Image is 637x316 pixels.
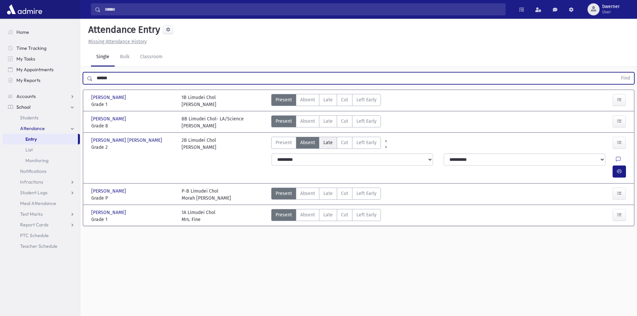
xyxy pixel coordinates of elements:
[88,39,147,44] u: Missing Attendance History
[16,45,46,51] span: Time Tracking
[20,200,56,206] span: Meal Attendance
[356,118,377,125] span: Left Early
[182,115,244,129] div: 8B Limudei Chol- LA/Science [PERSON_NAME]
[3,91,80,102] a: Accounts
[323,190,333,197] span: Late
[91,122,175,129] span: Grade 8
[271,209,381,223] div: AttTypes
[20,243,58,249] span: Teacher Schedule
[16,104,30,110] span: School
[135,48,168,67] a: Classroom
[20,115,38,121] span: Students
[3,166,80,177] a: Notifications
[115,48,135,67] a: Bulk
[20,179,43,185] span: Infractions
[182,94,216,108] div: 1B Limudei Chol [PERSON_NAME]
[276,139,292,146] span: Present
[91,188,127,195] span: [PERSON_NAME]
[25,147,33,153] span: List
[91,137,164,144] span: [PERSON_NAME] [PERSON_NAME]
[300,118,315,125] span: Absent
[182,137,216,151] div: 2B Limudei Chol [PERSON_NAME]
[5,3,44,16] img: AdmirePro
[3,54,80,64] a: My Tasks
[356,96,377,103] span: Left Early
[20,211,43,217] span: Test Marks
[271,188,381,202] div: AttTypes
[300,190,315,197] span: Absent
[617,73,634,84] button: Find
[20,190,47,196] span: Student Logs
[323,118,333,125] span: Late
[602,9,620,15] span: User
[3,64,80,75] a: My Appointments
[356,190,377,197] span: Left Early
[341,118,348,125] span: Cut
[602,4,620,9] span: bwerner
[3,177,80,187] a: Infractions
[20,168,46,174] span: Notifications
[276,118,292,125] span: Present
[356,139,377,146] span: Left Early
[16,77,40,83] span: My Reports
[182,209,215,223] div: 1A Limudei Chol Mrs. Fine
[16,67,54,73] span: My Appointments
[16,56,35,62] span: My Tasks
[3,198,80,209] a: Meal Attendance
[3,43,80,54] a: Time Tracking
[91,216,175,223] span: Grade 1
[3,155,80,166] a: Monitoring
[3,102,80,112] a: School
[323,96,333,103] span: Late
[356,211,377,218] span: Left Early
[20,232,49,238] span: PTC Schedule
[276,96,292,103] span: Present
[25,136,37,142] span: Entry
[3,75,80,86] a: My Reports
[300,139,315,146] span: Absent
[271,115,381,129] div: AttTypes
[91,144,175,151] span: Grade 2
[341,139,348,146] span: Cut
[16,29,29,35] span: Home
[20,222,48,228] span: Report Cards
[91,195,175,202] span: Grade P
[300,211,315,218] span: Absent
[341,190,348,197] span: Cut
[276,211,292,218] span: Present
[91,101,175,108] span: Grade 1
[3,112,80,123] a: Students
[3,209,80,219] a: Test Marks
[20,125,45,131] span: Attendance
[16,93,36,99] span: Accounts
[3,27,80,37] a: Home
[3,219,80,230] a: Report Cards
[341,96,348,103] span: Cut
[3,144,80,155] a: List
[3,241,80,251] a: Teacher Schedule
[3,123,80,134] a: Attendance
[323,139,333,146] span: Late
[323,211,333,218] span: Late
[341,211,348,218] span: Cut
[91,48,115,67] a: Single
[300,96,315,103] span: Absent
[3,187,80,198] a: Student Logs
[182,188,231,202] div: P-B Limudei Chol Morah [PERSON_NAME]
[3,134,78,144] a: Entry
[271,137,381,151] div: AttTypes
[91,94,127,101] span: [PERSON_NAME]
[25,157,48,164] span: Monitoring
[276,190,292,197] span: Present
[86,24,160,35] h5: Attendance Entry
[271,94,381,108] div: AttTypes
[86,39,147,44] a: Missing Attendance History
[91,115,127,122] span: [PERSON_NAME]
[91,209,127,216] span: [PERSON_NAME]
[101,3,505,15] input: Search
[3,230,80,241] a: PTC Schedule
